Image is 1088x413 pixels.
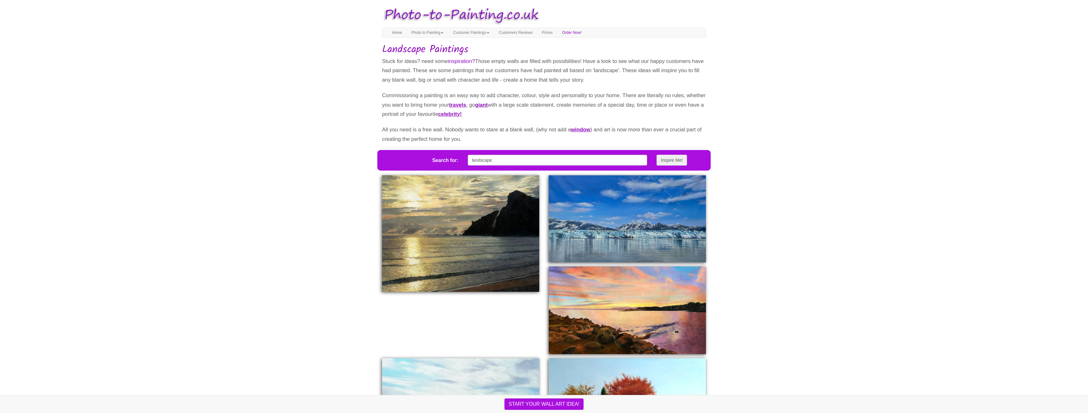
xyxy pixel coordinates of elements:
[448,58,475,64] span: inspiration?
[382,91,706,119] p: Commissioning a painting is an easy way to add character, colour, style and personality to your h...
[387,28,407,37] a: Home
[549,266,706,354] img: Photo to Painting
[549,175,706,262] img: Photo to Painting
[657,155,687,166] button: Inspire Me!
[557,28,586,37] a: Order Now!
[449,102,466,108] a: travels
[448,28,494,37] a: Customer Paintings
[475,102,488,108] a: giant
[537,28,557,37] a: Prices
[504,398,583,410] button: START YOUR WALL ART IDEA!
[379,3,541,28] img: Photo to Painting
[382,57,706,84] p: Stuck for ideas? need some Those empty walls are filled with possibilities! Have a look to see wh...
[432,157,458,164] label: Search for:
[494,28,537,37] a: Customers Reviews
[407,28,448,37] a: Photo to Painting
[438,111,462,117] a: celebrity!
[571,127,590,133] a: window
[382,175,539,292] img: Photo to Painting
[382,125,706,144] p: All you need is a free wall. Nobody wants to stare at a blank wall, (why not add a ) and art is n...
[382,44,706,55] h1: Landscape Paintings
